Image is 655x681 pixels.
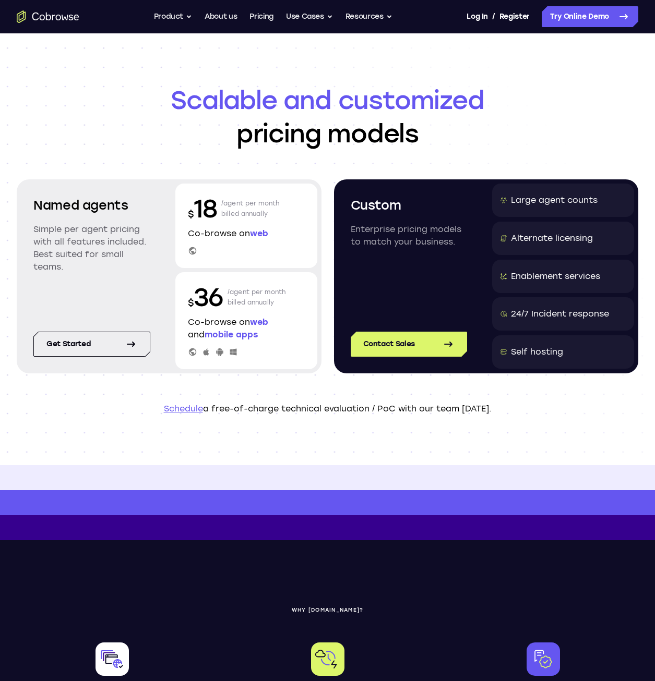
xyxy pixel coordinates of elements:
h2: Custom [351,196,468,215]
span: web [250,228,268,238]
a: Try Online Demo [542,6,638,27]
p: Co-browse on and [188,316,305,341]
div: Alternate licensing [511,232,593,245]
h2: Named agents [33,196,150,215]
span: Scalable and customized [17,83,638,117]
a: Schedule [164,404,203,414]
a: Contact Sales [351,332,468,357]
p: 36 [188,281,223,314]
a: Register [499,6,530,27]
p: /agent per month billed annually [228,281,286,314]
p: WHY [DOMAIN_NAME]? [17,607,638,613]
span: $ [188,297,194,309]
span: mobile apps [205,330,258,339]
button: Use Cases [286,6,333,27]
button: Product [154,6,193,27]
div: 24/7 Incident response [511,308,609,320]
a: About us [205,6,237,27]
span: web [250,317,268,327]
span: $ [188,209,194,220]
a: Get started [33,332,150,357]
div: Enablement services [511,270,600,283]
button: Resources [346,6,392,27]
p: /agent per month billed annually [221,192,280,225]
a: Go to the home page [17,10,79,23]
p: Simple per agent pricing with all features included. Best suited for small teams. [33,223,150,273]
div: Large agent counts [511,194,598,206]
p: Co-browse on [188,227,305,240]
a: Log In [467,6,487,27]
a: Pricing [249,6,273,27]
p: a free-of-charge technical evaluation / PoC with our team [DATE]. [17,403,638,415]
span: / [492,10,495,23]
div: Self hosting [511,346,563,358]
p: 18 [188,192,217,225]
h1: pricing models [17,83,638,150]
p: Enterprise pricing models to match your business. [351,223,468,248]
